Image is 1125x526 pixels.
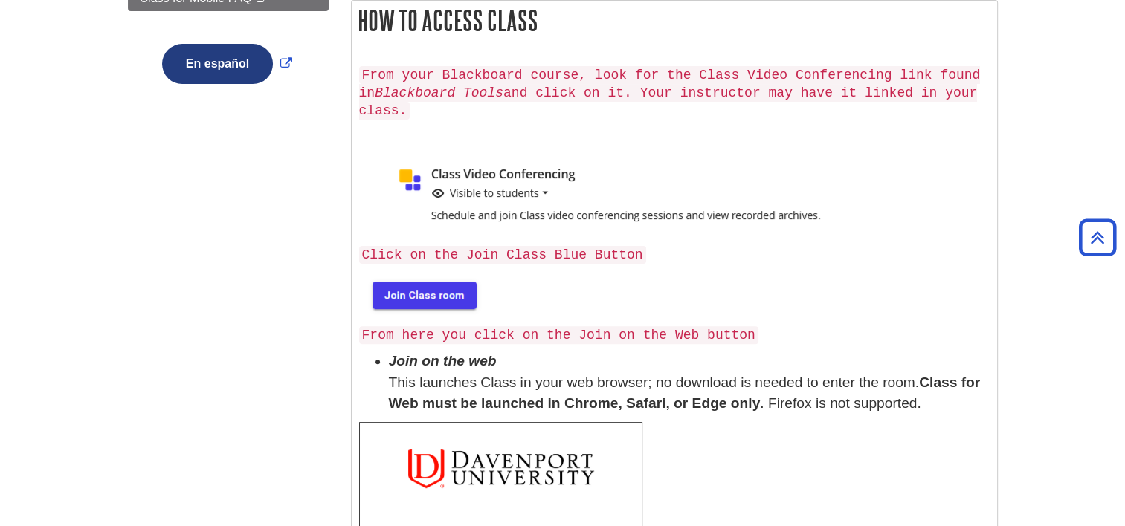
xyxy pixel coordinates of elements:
a: Link opens in new window [158,57,296,70]
h2: How to Access Class [352,1,997,40]
img: blue button [359,270,487,318]
em: Join on the web [389,353,497,368]
code: Click on the Join Class Blue Button [359,246,646,264]
button: En español [162,44,273,84]
a: Back to Top [1074,227,1121,247]
code: From here you click on the Join on the Web button [359,326,758,344]
img: class [359,155,914,238]
li: This launches Class in your web browser; no download is needed to enter the room. . Firefox is no... [389,351,990,415]
em: Blackboard Tools [375,85,503,100]
code: From your Blackboard course, look for the Class Video Conferencing link found in and click on it.... [359,66,981,120]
